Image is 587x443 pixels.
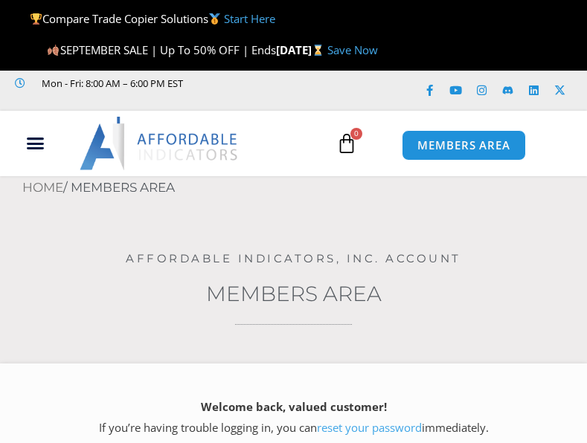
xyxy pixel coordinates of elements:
img: LogoAI | Affordable Indicators – NinjaTrader [80,117,240,170]
a: Home [22,180,63,195]
span: 0 [350,128,362,140]
img: 🍂 [48,45,59,56]
a: Members Area [206,281,382,306]
iframe: Customer reviews powered by Trustpilot [15,92,238,107]
span: MEMBERS AREA [417,140,510,151]
nav: Breadcrumb [22,176,587,200]
img: 🏆 [31,13,42,25]
a: reset your password [317,420,422,435]
a: Start Here [224,11,275,26]
a: 0 [314,122,379,165]
span: Mon - Fri: 8:00 AM – 6:00 PM EST [38,74,183,92]
img: ⌛ [312,45,324,56]
img: 🥇 [209,13,220,25]
span: SEPTEMBER SALE | Up To 50% OFF | Ends [47,42,275,57]
p: If you’re having trouble logging in, you can immediately. [26,397,561,439]
strong: Welcome back, valued customer! [201,399,387,414]
span: Compare Trade Copier Solutions [30,11,275,26]
div: Menu Toggle [7,129,65,158]
a: MEMBERS AREA [402,130,526,161]
strong: [DATE] [276,42,327,57]
a: Affordable Indicators, Inc. Account [126,251,461,265]
a: Save Now [327,42,378,57]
